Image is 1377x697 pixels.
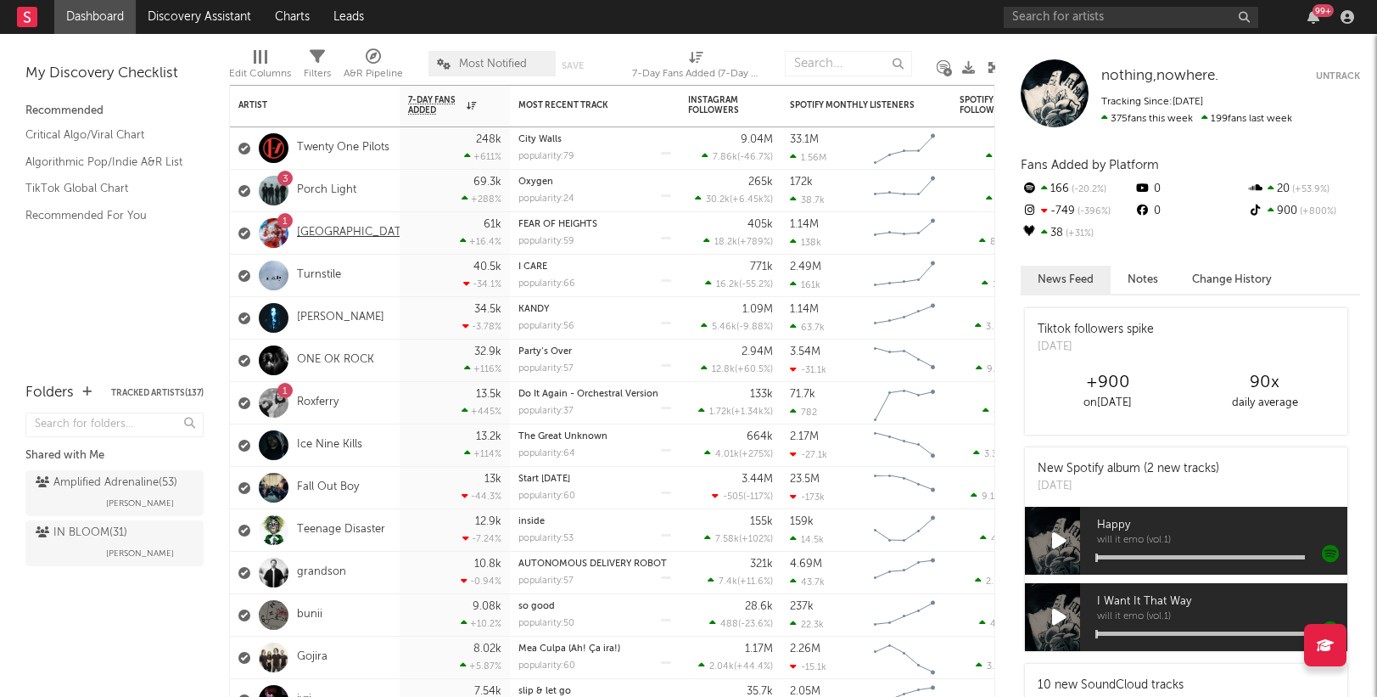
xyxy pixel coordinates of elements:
[297,141,389,155] a: Twenty One Pilots
[960,95,1019,115] div: Spotify Followers
[866,255,943,297] svg: Chart title
[790,152,826,163] div: 1.56M
[790,534,824,545] div: 14.5k
[1175,266,1289,294] button: Change History
[632,64,759,84] div: 7-Day Fans Added (7-Day Fans Added)
[297,481,359,495] a: Fall Out Boy
[476,431,501,442] div: 13.2k
[518,305,671,314] div: KANDY
[462,406,501,417] div: +445 %
[719,577,737,587] span: 7.4k
[790,474,820,485] div: 23.5M
[979,236,1044,247] div: ( )
[736,662,770,672] span: +44.4 %
[25,179,187,198] a: TikTok Global Chart
[790,644,820,655] div: 2.26M
[518,135,671,144] div: City Walls
[975,321,1044,332] div: ( )
[25,413,204,437] input: Search for folders...
[518,305,549,314] a: KANDY
[706,195,730,205] span: 30.2k
[698,406,773,417] div: ( )
[866,212,943,255] svg: Chart title
[1038,460,1219,478] div: New Spotify album (2 new tracks)
[106,493,174,514] span: [PERSON_NAME]
[518,279,575,289] div: popularity: 66
[701,363,773,374] div: ( )
[790,364,826,375] div: -31.1k
[1111,266,1175,294] button: Notes
[1038,677,1184,694] div: 10 new SoundCloud tracks
[518,644,620,654] a: Mea Culpa (Ah! Ça ira!)
[518,262,547,272] a: I CARE
[518,364,574,374] div: popularity: 57
[742,535,770,544] span: +102 %
[297,311,384,325] a: [PERSON_NAME]
[518,390,658,399] a: Do It Again - Orchestral Version
[111,389,204,397] button: Tracked Artists(137)
[973,448,1044,459] div: ( )
[866,509,943,552] svg: Chart title
[518,602,555,611] a: so good
[475,516,501,527] div: 12.9k
[518,220,597,229] a: FEAR OF HEIGHTS
[790,304,819,315] div: 1.14M
[705,278,773,289] div: ( )
[1101,114,1193,124] span: 375 fans this week
[297,565,346,580] a: grandson
[971,491,1044,502] div: ( )
[1101,97,1203,107] span: Tracking Since: [DATE]
[732,195,770,205] span: +6.45k %
[462,321,501,332] div: -3.78 %
[518,347,572,357] a: Party’s Over
[461,576,501,587] div: -0.94 %
[976,363,1044,374] div: ( )
[464,151,501,162] div: +611 %
[740,238,770,247] span: +789 %
[297,268,341,283] a: Turnstile
[1186,373,1343,393] div: 90 x
[297,523,385,537] a: Teenage Disaster
[1069,185,1106,194] span: -20.2 %
[518,449,575,458] div: popularity: 64
[518,390,671,399] div: Do It Again - Orchestral Version
[25,446,204,466] div: Shared with Me
[632,42,759,92] div: 7-Day Fans Added (7-Day Fans Added)
[518,135,562,144] a: City Walls
[708,576,773,587] div: ( )
[25,64,204,84] div: My Discovery Checklist
[518,152,574,161] div: popularity: 79
[518,177,671,187] div: Oxygen
[750,261,773,273] div: 771k
[1029,393,1186,413] div: on [DATE]
[790,346,820,357] div: 3.54M
[790,601,814,612] div: 237k
[460,660,501,672] div: +5.87 %
[229,42,291,92] div: Edit Columns
[982,278,1044,289] div: ( )
[1021,159,1159,171] span: Fans Added by Platform
[979,618,1044,629] div: ( )
[790,576,825,587] div: 43.7k
[518,347,671,357] div: Party’s Over
[1004,7,1258,28] input: Search for artists
[473,261,501,273] div: 40.5k
[462,491,501,502] div: -44.3 %
[25,470,204,516] a: Amplified Adrenaline(53)[PERSON_NAME]
[741,134,773,145] div: 9.04M
[518,475,671,484] div: Start Today
[740,153,770,162] span: -46.7 %
[746,492,770,502] span: -117 %
[747,219,773,230] div: 405k
[25,520,204,566] a: IN BLOOM(31)[PERSON_NAME]
[701,321,773,332] div: ( )
[1186,393,1343,413] div: daily average
[703,236,773,247] div: ( )
[715,535,739,544] span: 7.58k
[790,279,820,290] div: 161k
[790,661,826,672] div: -15.1k
[518,517,671,526] div: inside
[790,619,824,630] div: 22.3k
[1307,10,1319,24] button: 99+
[476,389,501,400] div: 13.5k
